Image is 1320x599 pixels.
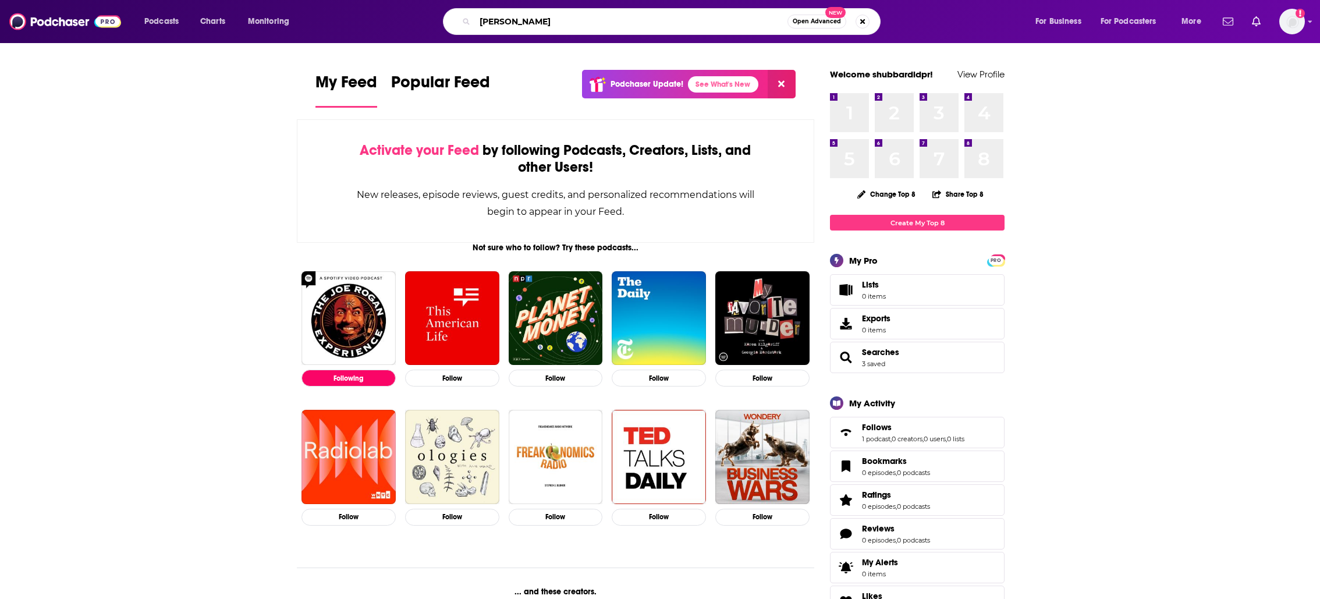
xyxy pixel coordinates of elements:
img: My Favorite Murder with Karen Kilgariff and Georgia Hardstark [715,271,810,366]
a: 0 creators [892,435,922,443]
a: 0 episodes [862,536,896,544]
span: 0 items [862,326,890,334]
button: Follow [612,370,706,387]
span: Podcasts [144,13,179,30]
img: Freakonomics Radio [509,410,603,504]
div: Search podcasts, credits, & more... [454,8,892,35]
button: Follow [715,509,810,526]
span: , [896,469,897,477]
button: Share Top 8 [932,183,984,205]
span: Activate your Feed [360,141,479,159]
span: Ratings [830,484,1005,516]
button: Open AdvancedNew [787,15,846,29]
div: Not sure who to follow? Try these podcasts... [297,243,814,253]
button: open menu [240,12,304,31]
span: Ratings [862,490,891,500]
span: Logged in as shubbardidpr [1279,9,1305,34]
svg: Add a profile image [1296,9,1305,18]
span: Exports [862,313,890,324]
span: Lists [834,282,857,298]
span: Reviews [830,518,1005,550]
img: User Profile [1279,9,1305,34]
span: Open Advanced [793,19,841,24]
a: PRO [989,256,1003,264]
a: Ratings [834,492,857,508]
button: open menu [1093,12,1173,31]
span: New [825,7,846,18]
img: This American Life [405,271,499,366]
span: More [1181,13,1201,30]
span: For Podcasters [1101,13,1156,30]
button: Follow [509,370,603,387]
img: Podchaser - Follow, Share and Rate Podcasts [9,10,121,33]
button: Follow [715,370,810,387]
a: Popular Feed [391,72,490,108]
a: Searches [862,347,899,357]
button: Show profile menu [1279,9,1305,34]
span: Searches [830,342,1005,373]
a: The Daily [612,271,706,366]
a: Create My Top 8 [830,215,1005,231]
span: My Alerts [834,559,857,576]
div: New releases, episode reviews, guest credits, and personalized recommendations will begin to appe... [356,186,755,220]
a: Reviews [834,526,857,542]
span: My Alerts [862,557,898,568]
span: PRO [989,256,1003,265]
span: Lists [862,279,886,290]
span: Popular Feed [391,72,490,99]
img: Ologies with Alie Ward [405,410,499,504]
a: Business Wars [715,410,810,504]
a: Show notifications dropdown [1247,12,1265,31]
a: Planet Money [509,271,603,366]
a: 1 podcast [862,435,890,443]
button: Follow [405,370,499,387]
a: Ratings [862,490,930,500]
a: 0 lists [947,435,964,443]
img: The Joe Rogan Experience [301,271,396,366]
button: Follow [612,509,706,526]
div: My Pro [849,255,878,266]
div: by following Podcasts, Creators, Lists, and other Users! [356,142,755,176]
a: 0 episodes [862,502,896,511]
a: TED Talks Daily [612,410,706,504]
span: Exports [834,316,857,332]
span: 0 items [862,292,886,300]
a: View Profile [957,69,1005,80]
a: My Alerts [830,552,1005,583]
img: Radiolab [301,410,396,504]
a: Follows [862,422,964,433]
span: , [896,536,897,544]
a: Show notifications dropdown [1218,12,1238,31]
a: Charts [193,12,232,31]
a: Bookmarks [862,456,930,466]
span: Follows [830,417,1005,448]
input: Search podcasts, credits, & more... [475,12,787,31]
a: Searches [834,349,857,366]
button: Following [301,370,396,387]
a: See What's New [688,76,758,93]
span: , [922,435,924,443]
a: Follows [834,424,857,441]
button: open menu [1027,12,1096,31]
a: 0 users [924,435,946,443]
span: , [890,435,892,443]
span: Bookmarks [862,456,907,466]
a: My Feed [315,72,377,108]
a: 0 episodes [862,469,896,477]
button: Follow [301,509,396,526]
p: Podchaser Update! [611,79,683,89]
span: Follows [862,422,892,433]
a: 0 podcasts [897,536,930,544]
div: ... and these creators. [297,587,814,597]
button: Change Top 8 [850,187,922,201]
a: 0 podcasts [897,502,930,511]
span: Reviews [862,523,895,534]
span: Charts [200,13,225,30]
a: Exports [830,308,1005,339]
